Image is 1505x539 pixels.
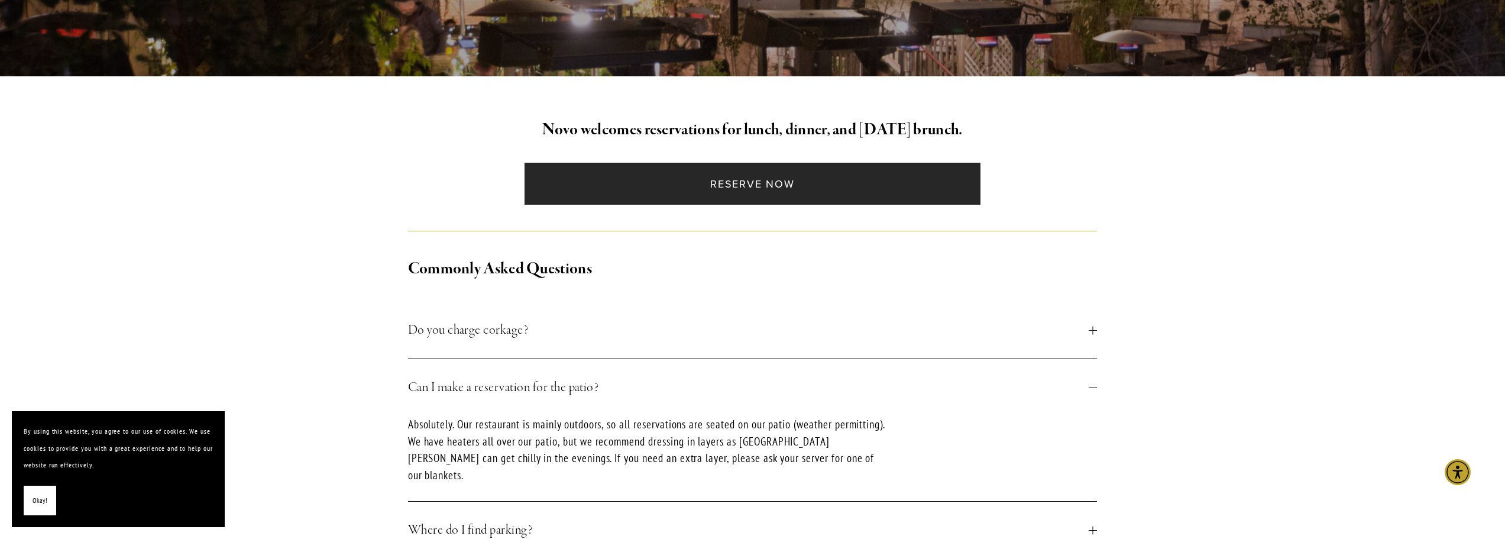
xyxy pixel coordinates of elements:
[408,118,1098,143] h2: Novo welcomes reservations for lunch, dinner, and [DATE] brunch.
[408,319,1089,341] span: Do you charge corkage?
[525,163,980,205] a: Reserve Now
[24,486,56,516] button: Okay!
[408,416,1098,501] div: Can I make a reservation for the patio?
[408,377,1089,398] span: Can I make a reservation for the patio?
[24,423,213,474] p: By using this website, you agree to our use of cookies. We use cookies to provide you with a grea...
[1445,459,1471,485] div: Accessibility Menu
[12,411,225,527] section: Cookie banner
[408,257,1098,282] h2: Commonly Asked Questions
[408,416,891,483] p: Absolutely. Our restaurant is mainly outdoors, so all reservations are seated on our patio (weath...
[408,302,1098,359] button: Do you charge corkage?
[33,492,47,509] span: Okay!
[408,359,1098,416] button: Can I make a reservation for the patio?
